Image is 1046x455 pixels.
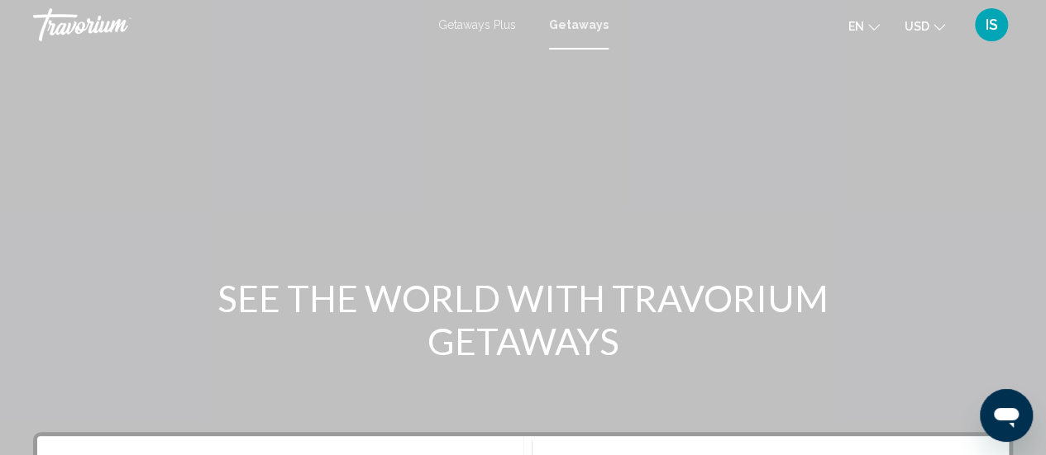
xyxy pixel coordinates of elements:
[905,14,945,38] button: Change currency
[980,389,1033,442] iframe: Button to launch messaging window
[848,20,864,33] span: en
[986,17,998,33] span: IS
[438,18,516,31] a: Getaways Plus
[549,18,609,31] a: Getaways
[33,8,422,41] a: Travorium
[970,7,1013,42] button: User Menu
[905,20,929,33] span: USD
[213,277,833,363] h1: SEE THE WORLD WITH TRAVORIUM GETAWAYS
[848,14,880,38] button: Change language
